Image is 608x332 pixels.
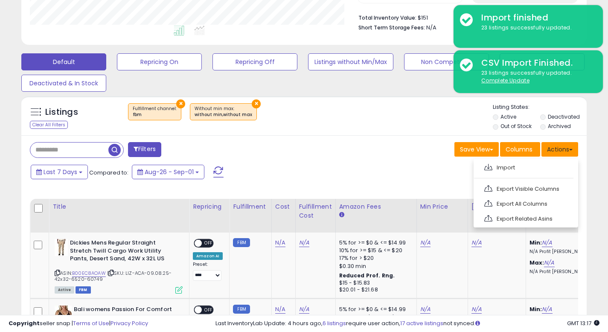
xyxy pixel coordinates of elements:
[308,53,393,70] button: Listings without Min/Max
[55,306,72,323] img: 41qZ1twbK5L._SL40_.jpg
[133,105,177,118] span: Fulfillment channel :
[275,239,285,247] a: N/A
[299,202,332,220] div: Fulfillment Cost
[481,77,529,84] u: Complete Update
[493,103,587,111] p: Listing States:
[252,99,261,108] button: ×
[76,286,91,294] span: FBM
[475,69,596,85] div: 23 listings successfully updated.
[339,272,395,279] b: Reduced Prof. Rng.
[74,306,177,332] b: Bali womens Passion For Comfort Minimizer Underwire Bra, Black, 42DDD
[475,12,596,24] div: Import finished
[212,53,297,70] button: Repricing Off
[471,305,482,314] a: N/A
[529,269,600,275] p: N/A Profit [PERSON_NAME]
[548,122,571,130] label: Archived
[339,262,410,270] div: $0.30 min
[500,122,532,130] label: Out of Stock
[72,270,106,277] a: B00EC8AOAW
[193,252,223,260] div: Amazon AI
[542,305,552,314] a: N/A
[420,305,431,314] a: N/A
[145,168,194,176] span: Aug-26 - Sep-01
[9,319,40,327] strong: Copyright
[31,165,88,179] button: Last 7 Days
[339,306,410,313] div: 5% for >= $0 & <= $14.99
[9,320,148,328] div: seller snap | |
[55,270,172,282] span: | SKU: LIZ-ACA-09.08.25-42x32-6520-60749
[233,202,268,211] div: Fulfillment
[542,239,552,247] a: N/A
[44,168,77,176] span: Last 7 Days
[529,239,542,247] b: Min:
[478,197,572,210] a: Export All Columns
[195,112,252,118] div: without min,without max
[339,202,413,211] div: Amazon Fees
[193,262,223,281] div: Preset:
[506,145,532,154] span: Columns
[426,23,436,32] span: N/A
[358,12,572,22] li: $151
[275,202,292,211] div: Cost
[475,24,596,32] div: 23 listings successfully updated.
[73,319,109,327] a: Terms of Use
[21,75,106,92] button: Deactivated & In Stock
[55,239,183,293] div: ASIN:
[299,305,309,314] a: N/A
[233,305,250,314] small: FBM
[339,239,410,247] div: 5% for >= $0 & <= $14.99
[176,99,185,108] button: ×
[117,53,202,70] button: Repricing On
[89,169,128,177] span: Compared to:
[193,202,226,211] div: Repricing
[420,239,431,247] a: N/A
[275,305,285,314] a: N/A
[478,161,572,174] a: Import
[454,142,499,157] button: Save View
[478,212,572,225] a: Export Related Asins
[404,53,489,70] button: Non Competitive
[358,14,416,21] b: Total Inventory Value:
[339,247,410,254] div: 10% for >= $15 & <= $20
[30,121,68,129] div: Clear All Filters
[544,259,554,267] a: N/A
[339,286,410,294] div: $20.01 - $21.68
[400,319,443,327] a: 17 active listings
[55,286,74,294] span: All listings currently available for purchase on Amazon
[111,319,148,327] a: Privacy Policy
[202,306,215,313] span: OFF
[548,113,580,120] label: Deactivated
[215,320,599,328] div: Last InventoryLab Update: 4 hours ago, require user action, not synced.
[133,112,177,118] div: fbm
[233,238,250,247] small: FBM
[202,240,215,247] span: OFF
[500,113,516,120] label: Active
[478,182,572,195] a: Export Visible Columns
[52,202,186,211] div: Title
[339,280,410,287] div: $15 - $15.83
[471,239,482,247] a: N/A
[55,239,68,256] img: 41gofUECFDL._SL40_.jpg
[567,319,599,327] span: 2025-09-10 13:17 GMT
[420,202,464,211] div: Min Price
[195,105,252,118] span: Without min max :
[132,165,204,179] button: Aug-26 - Sep-01
[541,142,578,157] button: Actions
[529,259,544,267] b: Max:
[128,142,161,157] button: Filters
[471,202,522,211] div: [PERSON_NAME]
[339,254,410,262] div: 17% for > $20
[21,53,106,70] button: Default
[323,319,346,327] a: 6 listings
[339,211,344,219] small: Amazon Fees.
[500,142,540,157] button: Columns
[529,249,600,255] p: N/A Profit [PERSON_NAME]
[529,305,542,313] b: Min:
[70,239,174,265] b: Dickies Mens Regular Straight Stretch Twill Cargo Work Utility Pants, Desert Sand, 42W x 32L US
[475,57,596,69] div: CSV Import Finished.
[299,239,309,247] a: N/A
[45,106,78,118] h5: Listings
[358,24,425,31] b: Short Term Storage Fees:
